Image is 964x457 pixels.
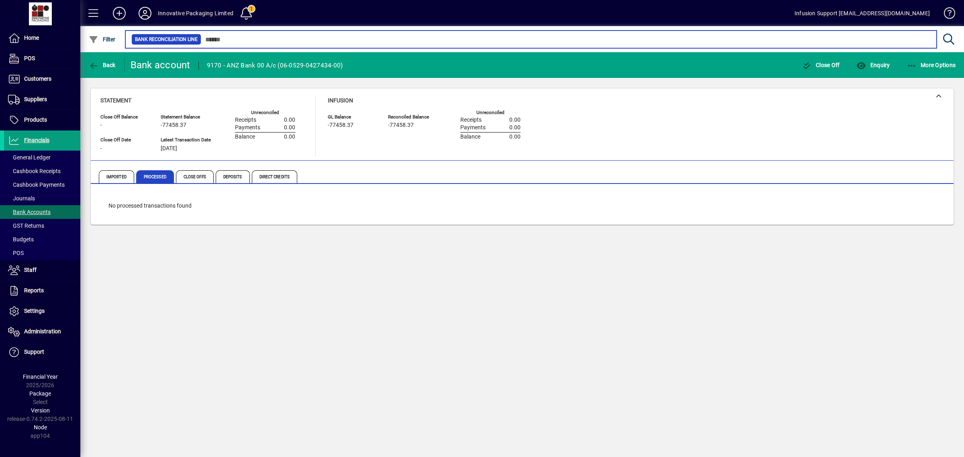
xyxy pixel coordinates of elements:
span: -77458.37 [161,122,186,129]
a: POS [4,246,80,260]
span: Staff [24,267,37,273]
span: Receipts [235,117,256,123]
app-page-header-button: Back [80,58,125,72]
div: 9170 - ANZ Bank 00 A/c (06-0529-0427434-00) [207,59,343,72]
span: POS [24,55,35,61]
button: Filter [87,32,118,47]
span: - [100,145,102,152]
span: Financial Year [23,373,58,380]
a: Suppliers [4,90,80,110]
span: [DATE] [161,145,177,152]
span: Payments [460,124,486,131]
span: Products [24,116,47,123]
span: GST Returns [8,222,44,229]
a: Reports [4,281,80,301]
span: Imported [99,170,134,183]
span: 0.00 [509,117,521,123]
button: Close Off [800,58,842,72]
span: Back [89,62,116,68]
span: Filter [89,36,116,43]
a: Journals [4,192,80,205]
span: Statement Balance [161,114,211,120]
span: Version [31,407,50,414]
div: Innovative Packaging Limited [158,7,233,20]
span: 0.00 [284,124,295,131]
span: Cashbook Payments [8,182,65,188]
span: Cashbook Receipts [8,168,61,174]
span: General Ledger [8,154,51,161]
span: Processed [136,170,174,183]
span: Support [24,349,44,355]
button: Back [87,58,118,72]
span: Node [34,424,47,430]
span: Enquiry [856,62,890,68]
span: Administration [24,328,61,335]
a: GST Returns [4,219,80,233]
span: Receipts [460,117,482,123]
span: -77458.37 [388,122,414,129]
span: GL Balance [328,114,376,120]
span: Budgets [8,236,34,243]
a: Bank Accounts [4,205,80,219]
span: Balance [460,134,480,140]
span: Suppliers [24,96,47,102]
button: Add [106,6,132,20]
span: 0.00 [509,124,521,131]
span: - [100,122,102,129]
a: General Ledger [4,151,80,164]
span: Balance [235,134,255,140]
span: Bank Accounts [8,209,51,215]
span: Journals [8,195,35,202]
span: Customers [24,75,51,82]
a: Products [4,110,80,130]
a: Settings [4,301,80,321]
label: Unreconciled [476,110,504,115]
div: Bank account [131,59,190,71]
button: Enquiry [854,58,892,72]
a: Administration [4,322,80,342]
span: Financials [24,137,49,143]
span: Reconciled Balance [388,114,436,120]
span: -77458.37 [328,122,353,129]
span: Direct Credits [252,170,297,183]
a: Budgets [4,233,80,246]
a: Staff [4,260,80,280]
a: Knowledge Base [938,2,954,28]
a: Customers [4,69,80,89]
span: 0.00 [284,117,295,123]
div: No processed transactions found [100,194,944,218]
button: Profile [132,6,158,20]
a: Cashbook Payments [4,178,80,192]
span: POS [8,250,24,256]
div: Infusion Support [EMAIL_ADDRESS][DOMAIN_NAME] [794,7,930,20]
span: 0.00 [284,134,295,140]
a: Cashbook Receipts [4,164,80,178]
span: 0.00 [509,134,521,140]
span: Deposits [216,170,250,183]
span: More Options [907,62,956,68]
span: Home [24,35,39,41]
span: Settings [24,308,45,314]
a: Home [4,28,80,48]
span: Bank Reconciliation Line [135,35,198,43]
a: POS [4,49,80,69]
a: Support [4,342,80,362]
span: Payments [235,124,260,131]
span: Package [29,390,51,397]
span: Latest Transaction Date [161,137,211,143]
span: Close Off Date [100,137,149,143]
button: More Options [905,58,958,72]
span: Close Off [802,62,840,68]
span: Close Offs [176,170,214,183]
span: Reports [24,287,44,294]
label: Unreconciled [251,110,279,115]
span: Close Off Balance [100,114,149,120]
